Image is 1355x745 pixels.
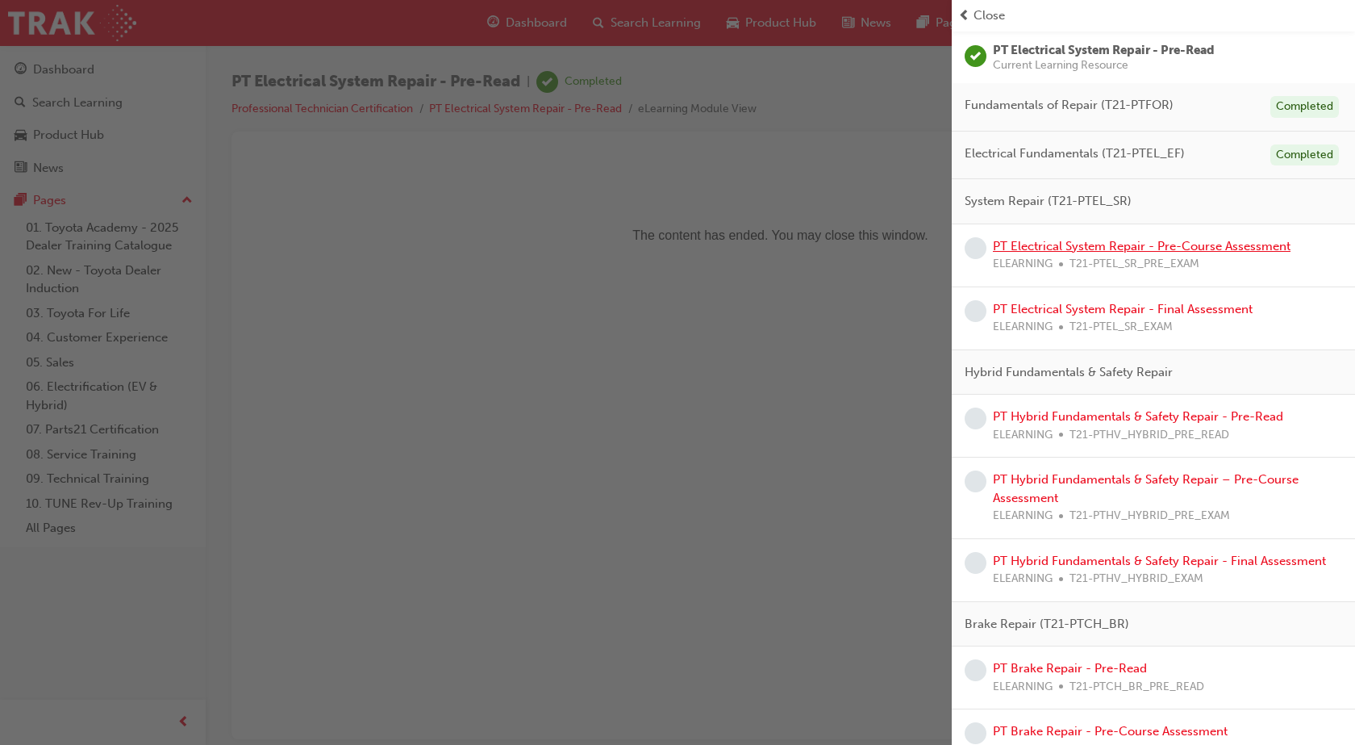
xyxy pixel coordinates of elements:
span: T21-PTEL_SR_EXAM [1069,318,1173,337]
span: ELEARNING [993,318,1053,337]
span: ELEARNING [993,570,1053,588]
span: ELEARNING [993,678,1053,697]
a: PT Hybrid Fundamentals & Safety Repair - Pre-Read [993,409,1283,424]
span: Electrical Fundamentals (T21-PTEL_EF) [965,144,1185,163]
span: System Repair (T21-PTEL_SR) [965,192,1132,211]
span: Fundamentals of Repair (T21-PTFOR) [965,96,1174,115]
a: PT Brake Repair - Pre-Read [993,661,1147,676]
span: learningRecordVerb_COMPLETE-icon [965,45,986,67]
span: Brake Repair (T21-PTCH_BR) [965,615,1129,634]
span: T21-PTHV_HYBRID_PRE_READ [1069,426,1229,445]
button: prev-iconClose [958,6,1349,25]
span: T21-PTEL_SR_PRE_EXAM [1069,255,1199,274]
a: PT Hybrid Fundamentals & Safety Repair – Pre-Course Assessment [993,472,1299,505]
span: T21-PTHV_HYBRID_EXAM [1069,570,1203,588]
span: Close [974,6,1005,25]
span: learningRecordVerb_NONE-icon [965,722,986,744]
div: Completed [1270,96,1339,118]
span: learningRecordVerb_NONE-icon [965,659,986,681]
span: learningRecordVerb_NONE-icon [965,552,986,574]
span: Hybrid Fundamentals & Safety Repair [965,363,1173,382]
span: ELEARNING [993,507,1053,525]
span: ELEARNING [993,255,1053,274]
span: learningRecordVerb_NONE-icon [965,408,986,429]
span: Current Learning Resource [993,60,1215,71]
span: T21-PTCH_BR_PRE_READ [1069,678,1204,697]
div: Completed [1270,144,1339,166]
span: learningRecordVerb_NONE-icon [965,471,986,492]
span: PT Electrical System Repair - Pre-Read [993,43,1215,57]
a: PT Hybrid Fundamentals & Safety Repair - Final Assessment [993,554,1326,568]
a: PT Electrical System Repair - Final Assessment [993,302,1253,316]
span: prev-icon [958,6,970,25]
p: The content has ended. You may close this window. [6,13,1065,86]
span: learningRecordVerb_NONE-icon [965,237,986,259]
span: T21-PTHV_HYBRID_PRE_EXAM [1069,507,1230,525]
span: ELEARNING [993,426,1053,445]
a: PT Brake Repair - Pre-Course Assessment [993,724,1228,739]
a: PT Electrical System Repair - Pre-Course Assessment [993,239,1290,253]
span: learningRecordVerb_NONE-icon [965,300,986,322]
